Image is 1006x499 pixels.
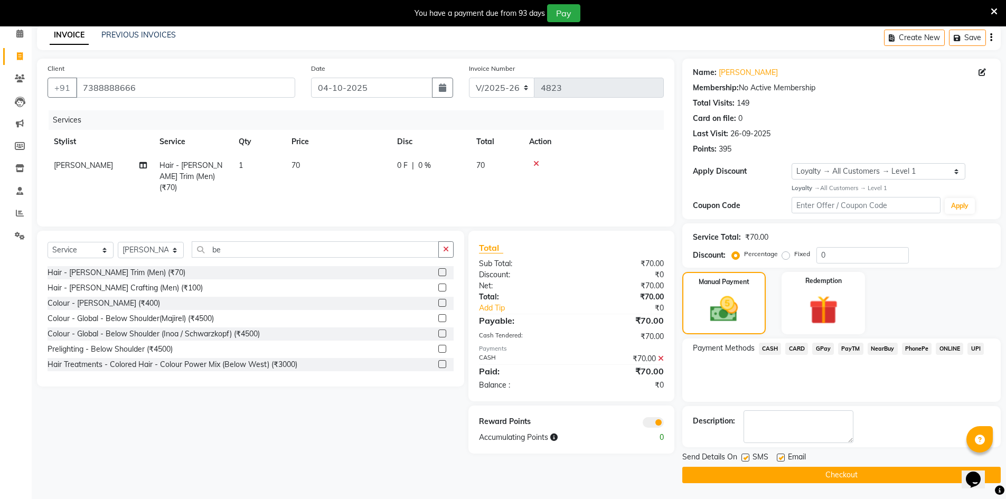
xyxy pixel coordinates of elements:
div: ₹70.00 [745,232,768,243]
div: Balance : [471,380,571,391]
input: Enter Offer / Coupon Code [792,197,941,213]
span: CARD [785,343,808,355]
th: Qty [232,130,285,154]
div: ₹70.00 [571,353,672,364]
input: Search or Scan [192,241,439,258]
div: 26-09-2025 [730,128,770,139]
div: Accumulating Points [471,432,621,443]
div: ₹70.00 [571,314,672,327]
div: Payments [479,344,663,353]
div: Sub Total: [471,258,571,269]
div: ₹0 [588,303,672,314]
img: _cash.svg [701,293,747,325]
div: 395 [719,144,731,155]
button: Create New [884,30,945,46]
span: PayTM [838,343,863,355]
div: Last Visit: [693,128,728,139]
span: PhonePe [902,343,932,355]
label: Fixed [794,249,810,259]
div: ₹70.00 [571,291,672,303]
img: _gift.svg [800,292,847,328]
span: 0 % [418,160,431,171]
button: Apply [945,198,975,214]
span: ONLINE [936,343,963,355]
div: Total Visits: [693,98,735,109]
span: CASH [759,343,782,355]
div: ₹0 [571,269,672,280]
span: 70 [292,161,300,170]
div: Description: [693,416,735,427]
div: Paid: [471,365,571,378]
div: Membership: [693,82,739,93]
div: Service Total: [693,232,741,243]
span: Total [479,242,503,253]
div: Services [49,110,672,130]
div: ₹70.00 [571,331,672,342]
div: You have a payment due from 93 days [415,8,545,19]
label: Invoice Number [469,64,515,73]
span: GPay [812,343,834,355]
th: Action [523,130,664,154]
div: Colour - [PERSON_NAME] (₹400) [48,298,160,309]
div: Cash Tendered: [471,331,571,342]
div: Prelighting - Below Shoulder (₹4500) [48,344,173,355]
a: INVOICE [50,26,89,45]
div: Net: [471,280,571,291]
span: NearBuy [868,343,898,355]
div: Coupon Code [693,200,792,211]
th: Service [153,130,232,154]
div: Total: [471,291,571,303]
div: Apply Discount [693,166,792,177]
button: Checkout [682,467,1001,483]
div: 0 [622,432,672,443]
span: Send Details On [682,451,737,465]
div: ₹70.00 [571,280,672,291]
div: ₹70.00 [571,258,672,269]
th: Stylist [48,130,153,154]
button: +91 [48,78,77,98]
div: ₹70.00 [571,365,672,378]
span: Email [788,451,806,465]
div: CASH [471,353,571,364]
strong: Loyalty → [792,184,820,192]
span: [PERSON_NAME] [54,161,113,170]
div: Colour - Global - Below Shoulder(Majirel) (₹4500) [48,313,214,324]
label: Manual Payment [699,277,749,287]
label: Percentage [744,249,778,259]
th: Disc [391,130,470,154]
span: SMS [753,451,768,465]
button: Pay [547,4,580,22]
span: 0 F [397,160,408,171]
label: Date [311,64,325,73]
label: Redemption [805,276,842,286]
span: 1 [239,161,243,170]
div: Name: [693,67,717,78]
span: | [412,160,414,171]
div: No Active Membership [693,82,990,93]
a: PREVIOUS INVOICES [101,30,176,40]
div: Reward Points [471,416,571,428]
a: Add Tip [471,303,588,314]
span: Hair - [PERSON_NAME] Trim (Men) (₹70) [159,161,222,192]
div: Card on file: [693,113,736,124]
div: Hair - [PERSON_NAME] Crafting (Men) (₹100) [48,283,203,294]
input: Search by Name/Mobile/Email/Code [76,78,295,98]
label: Client [48,64,64,73]
div: All Customers → Level 1 [792,184,990,193]
div: Points: [693,144,717,155]
th: Price [285,130,391,154]
span: UPI [967,343,984,355]
a: [PERSON_NAME] [719,67,778,78]
div: 0 [738,113,742,124]
button: Save [949,30,986,46]
div: ₹0 [571,380,672,391]
div: Colour - Global - Below Shoulder (Inoa / Schwarzkopf) (₹4500) [48,328,260,340]
th: Total [470,130,523,154]
iframe: chat widget [962,457,995,488]
span: 70 [476,161,485,170]
div: Hair Treatments - Colored Hair - Colour Power Mix (Below West) (₹3000) [48,359,297,370]
div: Discount: [693,250,726,261]
div: Discount: [471,269,571,280]
div: 149 [737,98,749,109]
span: Payment Methods [693,343,755,354]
